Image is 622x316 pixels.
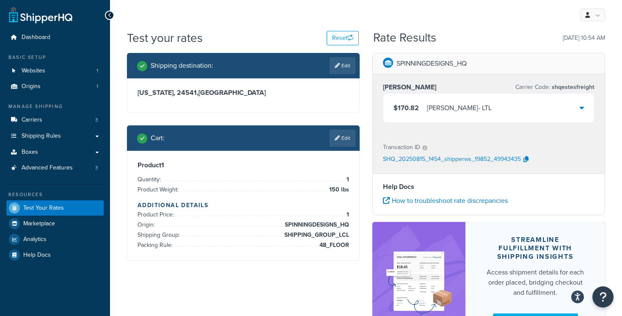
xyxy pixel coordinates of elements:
a: Boxes [6,144,104,160]
li: Carriers [6,112,104,128]
a: Origins1 [6,79,104,94]
span: Boxes [22,149,38,156]
button: Open Resource Center [592,286,614,308]
span: 1 [96,83,98,90]
span: Advanced Features [22,164,73,172]
a: Carriers3 [6,112,104,128]
span: Origin: [138,220,157,229]
span: SPINNINGDESIGNS_HQ [283,220,349,230]
span: Marketplace [23,220,55,227]
a: Edit [330,57,355,74]
span: 48_FLOOR [317,240,349,250]
div: Access shipment details for each order placed, bridging checkout and fulfillment. [486,267,585,298]
span: SHIPPING_GROUP_LCL [282,230,349,240]
a: Edit [330,130,355,147]
span: 1 [344,175,349,185]
p: Carrier Code: [515,81,594,93]
span: Carriers [22,116,42,124]
a: Marketplace [6,216,104,231]
span: 1 [344,210,349,220]
div: [PERSON_NAME] - LTL [427,102,492,114]
span: 150 lbs [327,185,349,195]
span: $170.82 [394,103,419,113]
span: Product Weight: [138,185,181,194]
a: Test Your Rates [6,200,104,216]
span: Packing Rule: [138,241,175,249]
h2: Rate Results [373,31,436,44]
span: Shipping Group: [138,230,182,239]
a: Help Docs [6,247,104,263]
p: SHQ_20250815_1454_shipperws_19852_49943435 [383,153,521,166]
span: Help Docs [23,252,51,259]
h1: Test your rates [127,30,203,46]
p: SPINNINGDESIGNS_HQ [396,58,467,69]
h4: Help Docs [383,182,594,192]
a: Shipping Rules [6,128,104,144]
div: Resources [6,191,104,198]
li: Origins [6,79,104,94]
li: Websites [6,63,104,79]
h3: [US_STATE], 24541 , [GEOGRAPHIC_DATA] [138,89,349,97]
span: 3 [95,164,98,172]
a: How to troubleshoot rate discrepancies [383,196,508,205]
div: Manage Shipping [6,103,104,110]
li: Advanced Features [6,160,104,176]
h3: [PERSON_NAME] [383,83,436,91]
h2: Cart : [151,134,165,142]
span: Origins [22,83,41,90]
p: Transaction ID [383,141,420,153]
h4: Additional Details [138,201,349,210]
span: Shipping Rules [22,133,61,140]
span: Analytics [23,236,47,243]
h2: Shipping destination : [151,62,213,69]
div: Basic Setup [6,54,104,61]
span: 3 [95,116,98,124]
span: shqestesfreight [550,83,594,91]
a: Websites1 [6,63,104,79]
a: Analytics [6,232,104,247]
span: Product Price: [138,210,176,219]
div: Streamline Fulfillment with Shipping Insights [486,236,585,261]
a: Advanced Features3 [6,160,104,176]
button: Reset [327,31,359,45]
span: Quantity: [138,175,163,184]
span: 1 [96,67,98,75]
h3: Product 1 [138,161,349,169]
span: Dashboard [22,34,50,41]
span: Websites [22,67,45,75]
p: [DATE] 10:54 AM [563,32,605,44]
a: Dashboard [6,30,104,45]
span: Test Your Rates [23,205,64,212]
